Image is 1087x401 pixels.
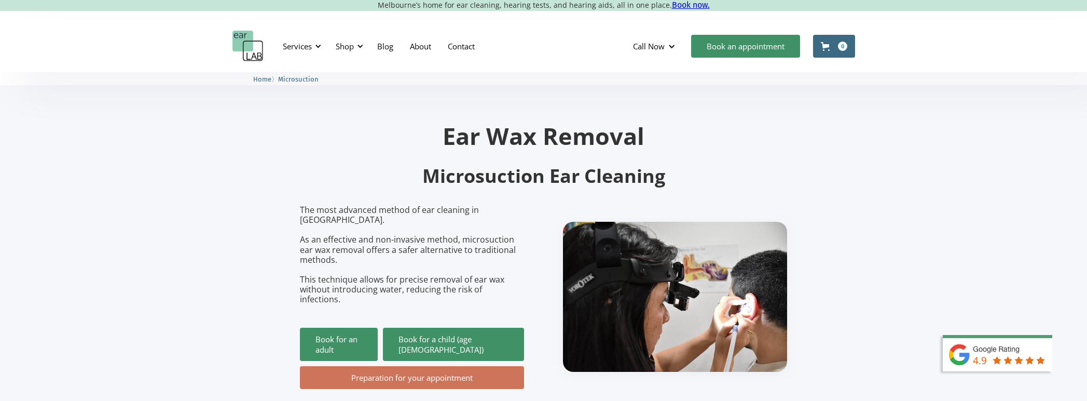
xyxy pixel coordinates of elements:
[253,74,271,84] a: Home
[300,366,524,389] a: Preparation for your appointment
[278,74,319,84] a: Microsuction
[300,164,788,189] h2: Microsuction Ear Cleaning
[336,41,354,51] div: Shop
[300,124,788,148] h1: Ear Wax Removal
[838,42,847,51] div: 0
[633,41,665,51] div: Call Now
[300,328,378,361] a: Book for an adult
[563,222,787,372] img: boy getting ear checked.
[369,31,402,61] a: Blog
[383,328,524,361] a: Book for a child (age [DEMOGRAPHIC_DATA])
[439,31,483,61] a: Contact
[691,35,800,58] a: Book an appointment
[402,31,439,61] a: About
[283,41,312,51] div: Services
[625,31,686,62] div: Call Now
[253,74,278,85] li: 〉
[813,35,855,58] a: Open cart
[278,75,319,83] span: Microsuction
[277,31,324,62] div: Services
[253,75,271,83] span: Home
[232,31,264,62] a: home
[300,205,524,305] p: The most advanced method of ear cleaning in [GEOGRAPHIC_DATA]. As an effective and non-invasive m...
[329,31,366,62] div: Shop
